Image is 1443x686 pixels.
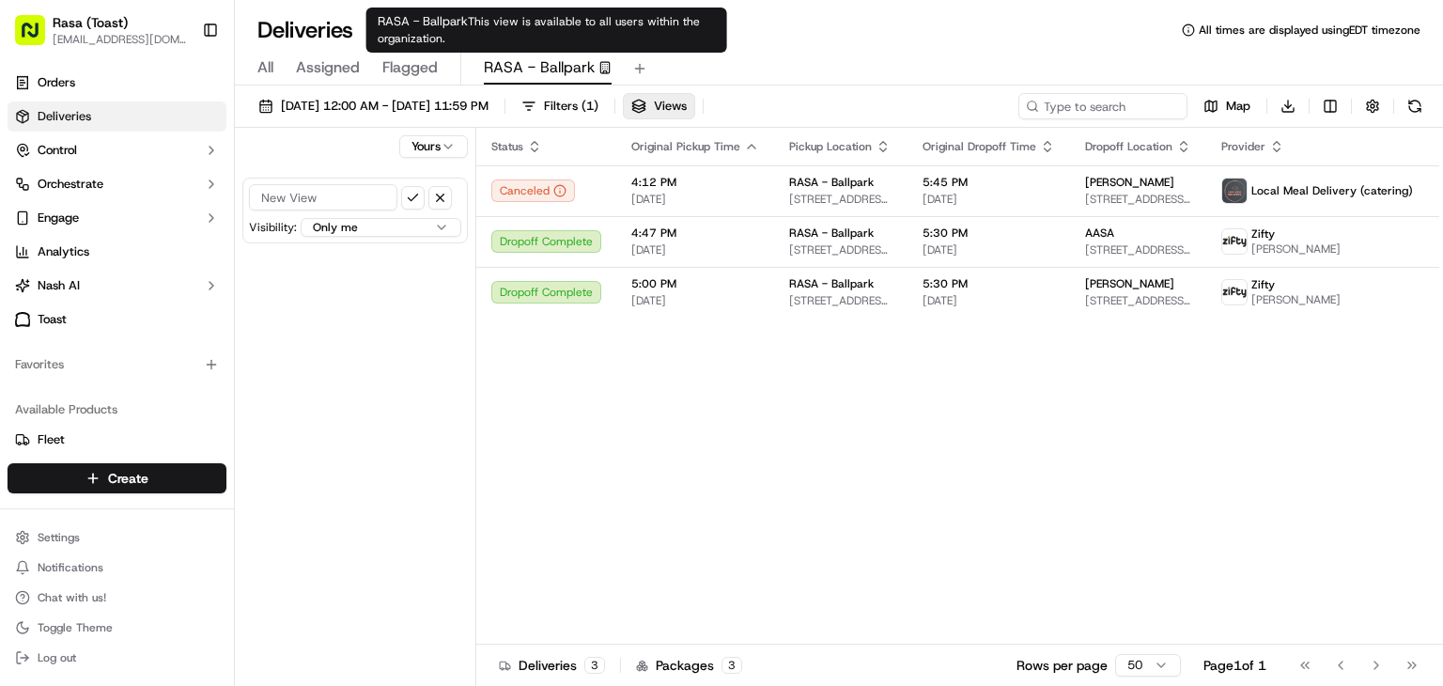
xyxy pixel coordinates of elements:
[8,585,226,611] button: Chat with us!
[19,18,56,55] img: Nash
[1222,179,1247,203] img: lmd_logo.png
[491,139,523,154] span: Status
[1251,292,1341,307] span: [PERSON_NAME]
[38,74,75,91] span: Orders
[631,242,759,257] span: [DATE]
[19,74,342,104] p: Welcome 👋
[923,226,1055,241] span: 5:30 PM
[789,175,874,190] span: RASA - Ballpark
[38,243,89,260] span: Analytics
[631,192,759,207] span: [DATE]
[923,139,1036,154] span: Original Dropoff Time
[85,197,258,212] div: We're available if you need us!
[249,220,297,235] label: Visibility:
[178,419,302,438] span: API Documentation
[1085,242,1191,257] span: [STREET_ADDRESS][US_STATE]
[8,237,226,267] a: Analytics
[1251,277,1275,292] span: Zifty
[1018,93,1187,119] input: Type to search
[8,463,226,493] button: Create
[38,620,113,635] span: Toggle Theme
[8,425,226,455] button: Fleet
[8,169,226,199] button: Orchestrate
[923,192,1055,207] span: [DATE]
[631,175,759,190] span: 4:12 PM
[159,421,174,436] div: 💻
[8,395,226,425] div: Available Products
[1199,23,1420,38] span: All times are displayed using EDT timezone
[1085,175,1174,190] span: [PERSON_NAME]
[19,323,49,353] img: Klarizel Pensader
[53,13,128,32] button: Rasa (Toast)
[249,184,397,210] input: New View
[8,203,226,233] button: Engage
[923,175,1055,190] span: 5:45 PM
[38,176,103,193] span: Orchestrate
[38,311,67,328] span: Toast
[499,656,605,675] div: Deliveries
[1226,98,1250,115] span: Map
[636,656,742,675] div: Packages
[38,650,76,665] span: Log out
[38,210,79,226] span: Engage
[15,431,219,448] a: Fleet
[584,657,605,674] div: 3
[789,276,874,291] span: RASA - Ballpark
[8,8,194,53] button: Rasa (Toast)[EMAIL_ADDRESS][DOMAIN_NAME]
[1085,293,1191,308] span: [STREET_ADDRESS][US_STATE]
[281,98,489,115] span: [DATE] 12:00 AM - [DATE] 11:59 PM
[1222,280,1247,304] img: zifty-logo-trans-sq.png
[257,56,273,79] span: All
[491,179,575,202] button: Canceled
[789,192,892,207] span: [STREET_ADDRESS][US_STATE]
[8,68,226,98] a: Orders
[38,431,65,448] span: Fleet
[1085,192,1191,207] span: [STREET_ADDRESS][PERSON_NAME][US_STATE]
[38,108,91,125] span: Deliveries
[631,139,740,154] span: Original Pickup Time
[721,657,742,674] div: 3
[38,277,80,294] span: Nash AI
[169,341,208,356] span: [DATE]
[789,293,892,308] span: [STREET_ADDRESS][US_STATE]
[789,139,872,154] span: Pickup Location
[187,465,227,479] span: Pylon
[513,93,607,119] button: Filters(1)
[654,98,687,115] span: Views
[1016,656,1108,675] p: Rows per page
[291,240,342,262] button: See all
[296,56,360,79] span: Assigned
[582,98,598,115] span: ( 1 )
[789,242,892,257] span: [STREET_ADDRESS][US_STATE]
[38,530,80,545] span: Settings
[8,524,226,551] button: Settings
[1221,139,1265,154] span: Provider
[1251,183,1413,198] span: Local Meal Delivery (catering)
[8,350,226,380] div: Favorites
[544,98,598,115] span: Filters
[132,464,227,479] a: Powered byPylon
[19,421,34,436] div: 📗
[484,56,595,79] span: RASA - Ballpark
[38,560,103,575] span: Notifications
[378,14,700,46] span: This view is available to all users within the organization.
[39,179,73,212] img: 1753817452368-0c19585d-7be3-40d9-9a41-2dc781b3d1eb
[58,290,152,305] span: [PERSON_NAME]
[108,469,148,488] span: Create
[366,8,727,53] div: RASA - Ballpark
[631,276,759,291] span: 5:00 PM
[53,32,187,47] button: [EMAIL_ADDRESS][DOMAIN_NAME]
[8,645,226,671] button: Log out
[38,142,77,159] span: Control
[58,341,155,356] span: Klarizel Pensader
[151,412,309,445] a: 💻API Documentation
[19,179,53,212] img: 1736555255976-a54dd68f-1ca7-489b-9aae-adbdc363a1c4
[319,184,342,207] button: Start new chat
[923,293,1055,308] span: [DATE]
[1251,226,1275,242] span: Zifty
[8,615,226,641] button: Toggle Theme
[923,242,1055,257] span: [DATE]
